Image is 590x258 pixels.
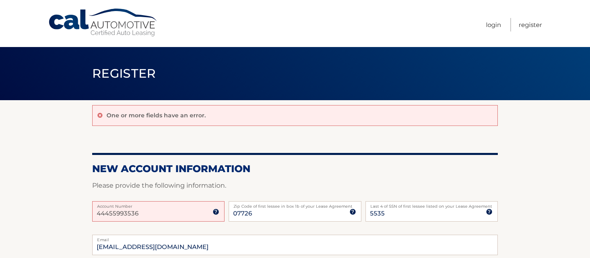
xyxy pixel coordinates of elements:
img: tooltip.svg [349,209,356,215]
label: Last 4 of SSN of first lessee listed on your Lease Agreement [365,201,498,208]
label: Email [92,235,498,241]
a: Cal Automotive [48,8,159,37]
h2: New Account Information [92,163,498,175]
label: Account Number [92,201,225,208]
p: Please provide the following information. [92,180,498,191]
input: Email [92,235,498,255]
a: Register [519,18,542,31]
input: Account Number [92,201,225,222]
span: Register [92,66,156,81]
a: Login [486,18,501,31]
img: tooltip.svg [213,209,219,215]
img: tooltip.svg [486,209,492,215]
input: Zip Code [229,201,361,222]
input: SSN or EIN (last 4 digits only) [365,201,498,222]
label: Zip Code of first lessee in box 1b of your Lease Agreement [229,201,361,208]
p: One or more fields have an error. [107,112,206,119]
